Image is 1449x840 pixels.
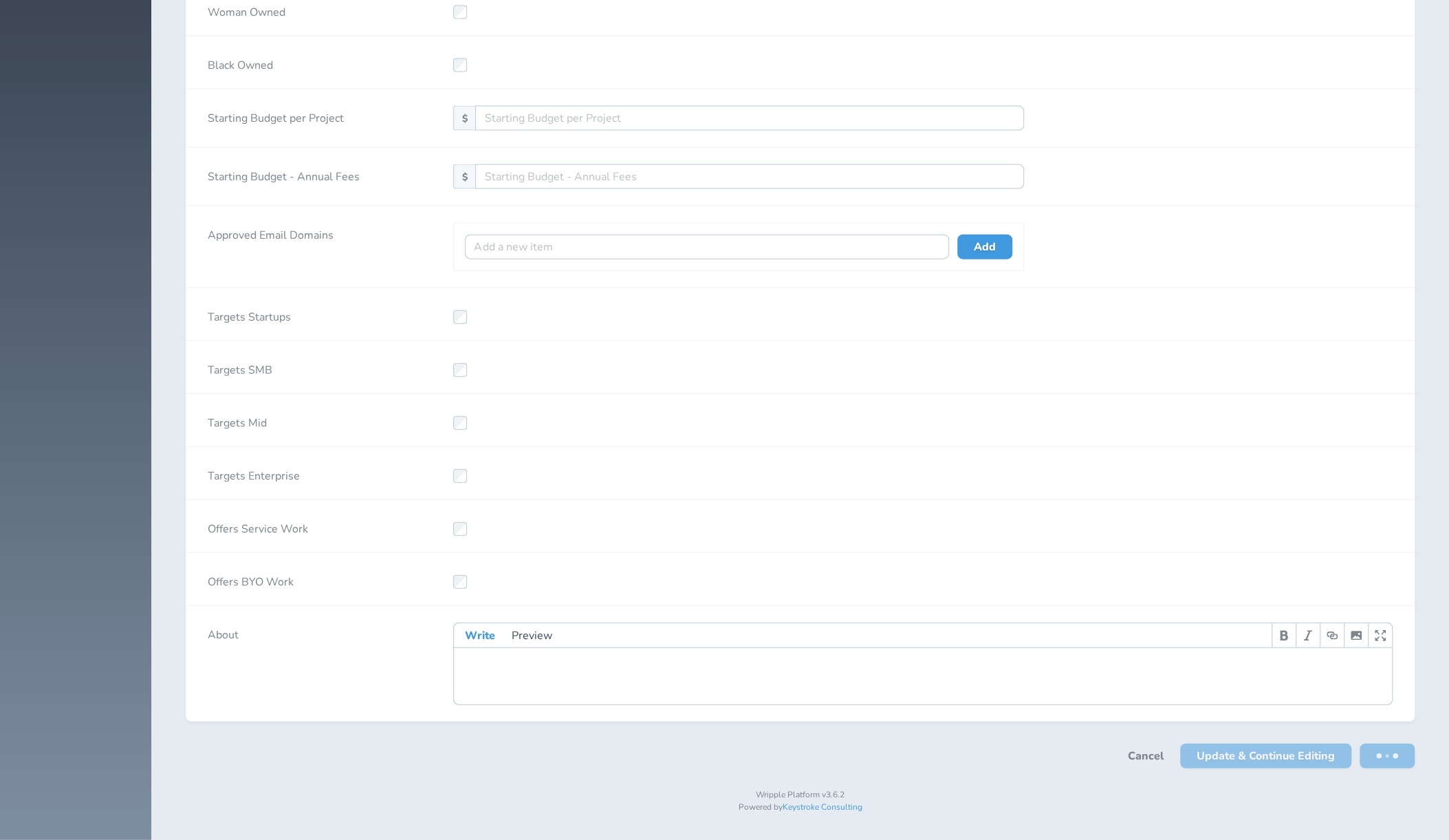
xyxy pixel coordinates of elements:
input: Starting Budget - Annual Fees [475,164,1024,189]
span: Update & Continue Editing [1197,744,1335,768]
label: Targets Enterprise [208,464,300,483]
label: Targets Startups [208,305,291,324]
label: Offers BYO Work [208,570,294,589]
label: About [208,623,239,642]
label: Targets SMB [208,358,272,377]
label: Targets Mid [208,411,267,430]
button: Preview [503,624,560,647]
p: Powered by [186,803,1415,812]
label: Black Owned [208,53,273,72]
a: Add [957,235,1012,259]
a: Keystroke Consulting [783,801,862,812]
label: Offers Service Work [208,517,308,536]
label: Starting Budget per Project [208,106,344,125]
p: Wripple Platform v3.6.2 [186,790,1415,800]
input: Add a new item [465,235,949,259]
a: Cancel [1128,750,1164,762]
label: Starting Budget - Annual Fees [208,164,360,184]
span: $ [453,106,476,131]
button: Write [457,624,503,647]
span: $ [453,164,476,189]
input: Starting Budget per Project [475,106,1024,131]
label: Approved Email Domains [208,223,334,242]
button: Update & Continue Editing [1180,744,1351,768]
